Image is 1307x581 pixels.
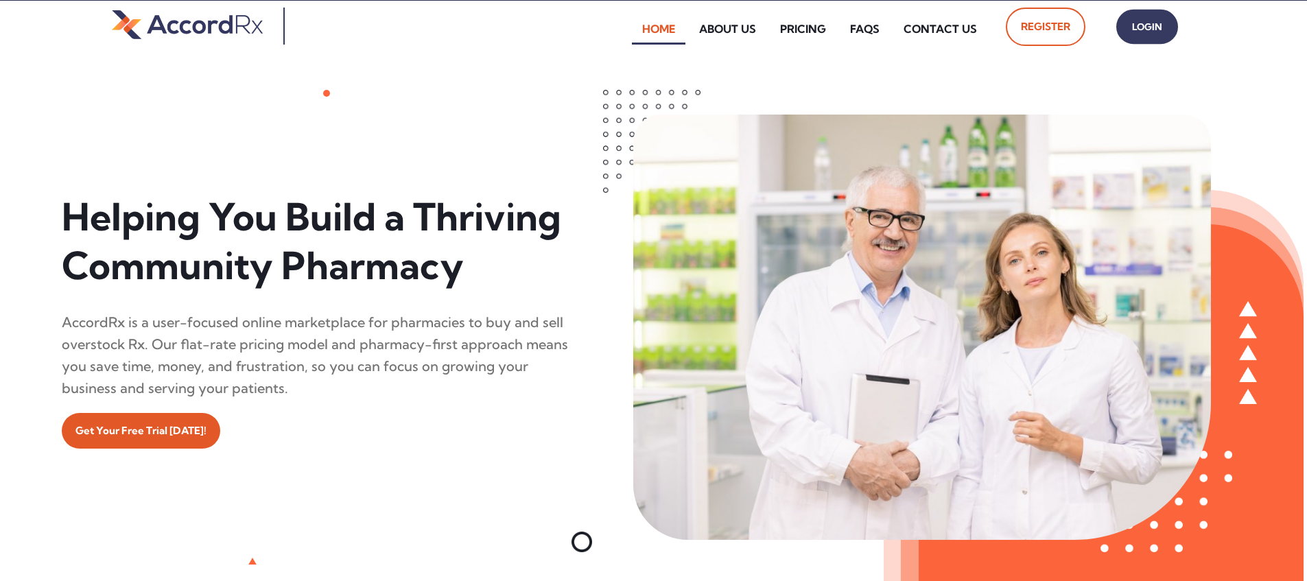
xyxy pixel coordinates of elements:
span: Get Your Free Trial [DATE]! [75,420,207,442]
a: About Us [689,13,766,45]
img: default-logo [112,8,263,41]
a: FAQs [840,13,890,45]
a: Pricing [770,13,836,45]
span: Login [1130,17,1164,37]
span: Register [1021,16,1070,38]
div: AccordRx is a user-focused online marketplace for pharmacies to buy and sell overstock Rx. Our fl... [62,311,572,399]
a: Get Your Free Trial [DATE]! [62,413,220,449]
a: Contact Us [893,13,987,45]
a: Register [1006,8,1085,46]
h1: Helping You Build a Thriving Community Pharmacy [62,193,572,291]
a: Home [632,13,685,45]
a: Login [1116,10,1178,45]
